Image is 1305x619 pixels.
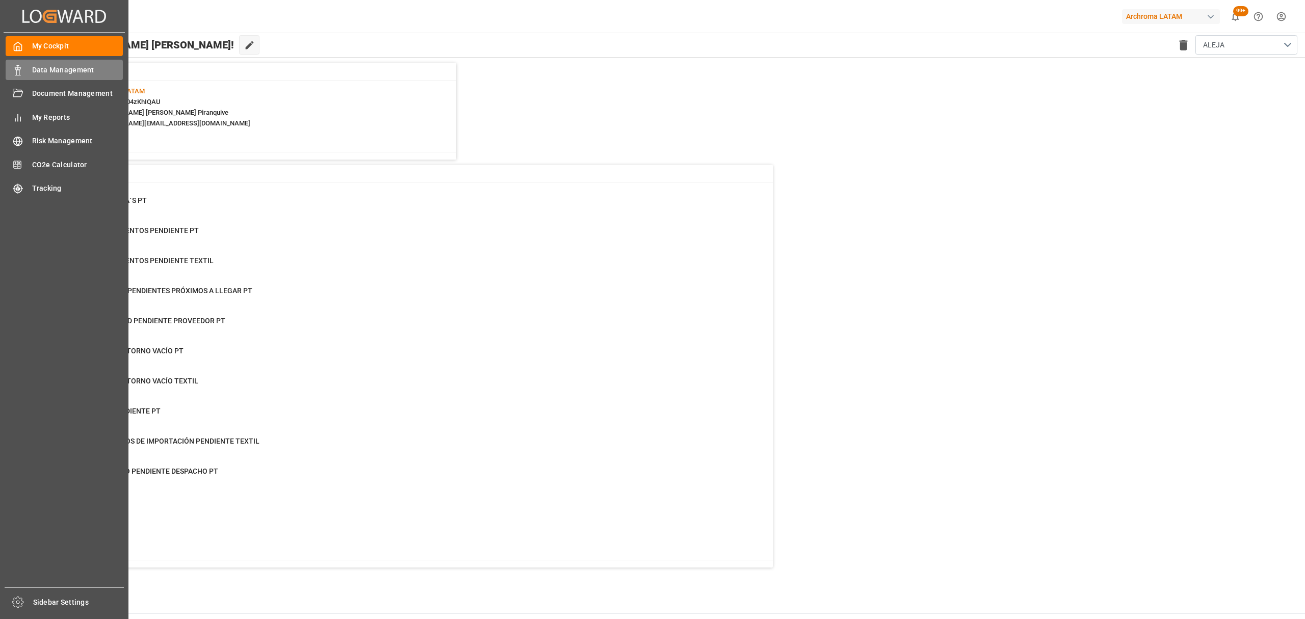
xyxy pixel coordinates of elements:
button: show 100 new notifications [1224,5,1247,28]
span: PAGO DERECHOS DE IMPORTACIÓN PENDIENTE TEXTIL [78,437,259,445]
span: PENDIENTE RETORNO VACÍO PT [78,347,184,355]
span: ENVIO DOCUMENTOS PENDIENTE TEXTIL [78,256,214,265]
a: 0PENDIENTE RETORNO VACÍO TEXTILFinal Delivery [53,376,760,397]
span: : [PERSON_NAME] [PERSON_NAME] Piranquive [91,109,228,116]
button: open menu [1195,35,1297,55]
span: Tracking [32,183,123,194]
div: Archroma LATAM [1122,9,1220,24]
a: 0PENDIENTE RETORNO VACÍO PTFinal Delivery [53,346,760,367]
span: : [PERSON_NAME][EMAIL_ADDRESS][DOMAIN_NAME] [91,119,250,127]
a: CO2e Calculator [6,154,123,174]
span: PAGADOS PERO PENDIENTE DESPACHO PT [78,467,218,475]
a: 155DOCUMENTOS PENDIENTES PRÓXIMOS A LLEGAR PTPurchase Orders [53,286,760,307]
span: 99+ [1233,6,1248,16]
span: Sidebar Settings [33,597,124,608]
span: Document Management [32,88,123,99]
a: 8ENVIO DOCUMENTOS PENDIENTE TEXTILPurchase Orders [53,255,760,277]
span: ENVIO DOCUMENTOS PENDIENTE PT [78,226,199,235]
a: 2BL RELEASEFinal Delivery [53,496,760,518]
a: Tracking [6,178,123,198]
button: Help Center [1247,5,1270,28]
a: My Reports [6,107,123,127]
span: Hello [PERSON_NAME] [PERSON_NAME]! [42,35,234,55]
a: My Cockpit [6,36,123,56]
a: 6CAMBIO DE ETA´S PTContainer Schema [53,195,760,217]
a: Document Management [6,84,123,104]
a: 101PAGO DERECHOS DE IMPORTACIÓN PENDIENTE TEXTILFinal Delivery [53,436,760,457]
span: My Cockpit [32,41,123,51]
a: 4PAGADOS PERO PENDIENTE DESPACHO PTFinal Delivery [53,466,760,487]
a: 0ENVIO DOCUMENTOS PENDIENTE PTPurchase Orders [53,225,760,247]
a: 42DISPONIBILIDAD PENDIENTE PROVEEDOR PTPurchase Orders [53,316,760,337]
span: ALEJA [1203,40,1224,50]
button: Archroma LATAM [1122,7,1224,26]
span: PENDIENTE RETORNO VACÍO TEXTIL [78,377,198,385]
a: 0ENTREGA PENDIENTE PTFinal Delivery [53,406,760,427]
span: CO2e Calculator [32,160,123,170]
span: Risk Management [32,136,123,146]
span: Data Management [32,65,123,75]
a: Data Management [6,60,123,80]
a: Risk Management [6,131,123,151]
span: DISPONIBILIDAD PENDIENTE PROVEEDOR PT [78,317,225,325]
span: DOCUMENTOS PENDIENTES PRÓXIMOS A LLEGAR PT [78,287,252,295]
span: My Reports [32,112,123,123]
